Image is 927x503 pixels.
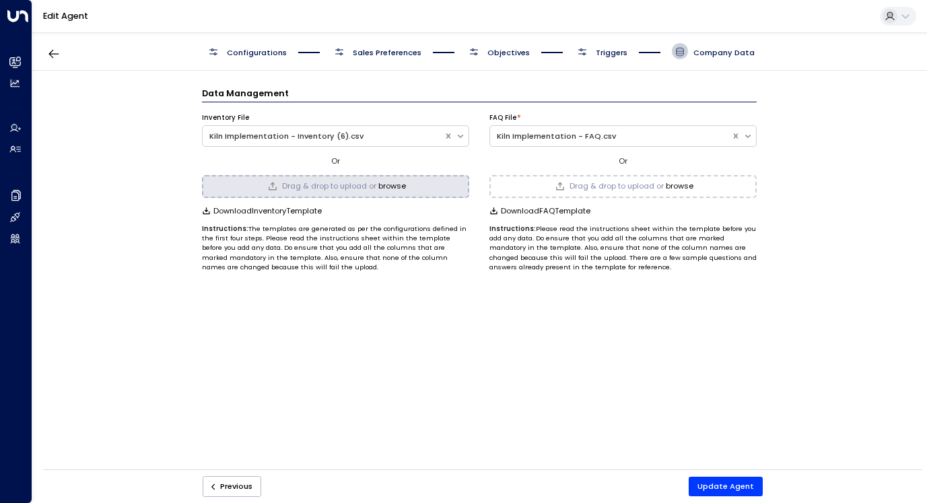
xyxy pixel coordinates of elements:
[43,10,88,22] a: Edit Agent
[501,207,590,215] span: Download FAQ Template
[489,207,591,215] button: DownloadFAQTemplate
[202,224,248,233] b: Instructions:
[378,182,406,191] button: browse
[213,207,322,215] span: Download Inventory Template
[203,476,262,497] button: Previous
[227,47,287,58] span: Configurations
[209,131,437,142] div: Kiln Implementation - Inventory (6).csv
[489,224,757,273] p: Please read the instructions sheet within the template before you add any data. Do ensure that yo...
[619,156,627,166] span: Or
[596,47,627,58] span: Triggers
[202,207,322,215] button: DownloadInventoryTemplate
[331,156,340,166] span: Or
[353,47,421,58] span: Sales Preferences
[489,113,516,123] label: FAQ File
[689,477,763,496] button: Update Agent
[202,87,757,102] h3: Data Management
[693,47,755,58] span: Company Data
[666,182,693,191] button: browse
[489,224,536,233] b: Instructions:
[570,182,664,190] span: Drag & drop to upload or
[202,113,249,123] label: Inventory File
[497,131,724,142] div: Kiln Implementation - FAQ.csv
[487,47,530,58] span: Objectives
[202,224,469,273] p: The templates are generated as per the configurations defined in the first four steps. Please rea...
[282,182,376,190] span: Drag & drop to upload or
